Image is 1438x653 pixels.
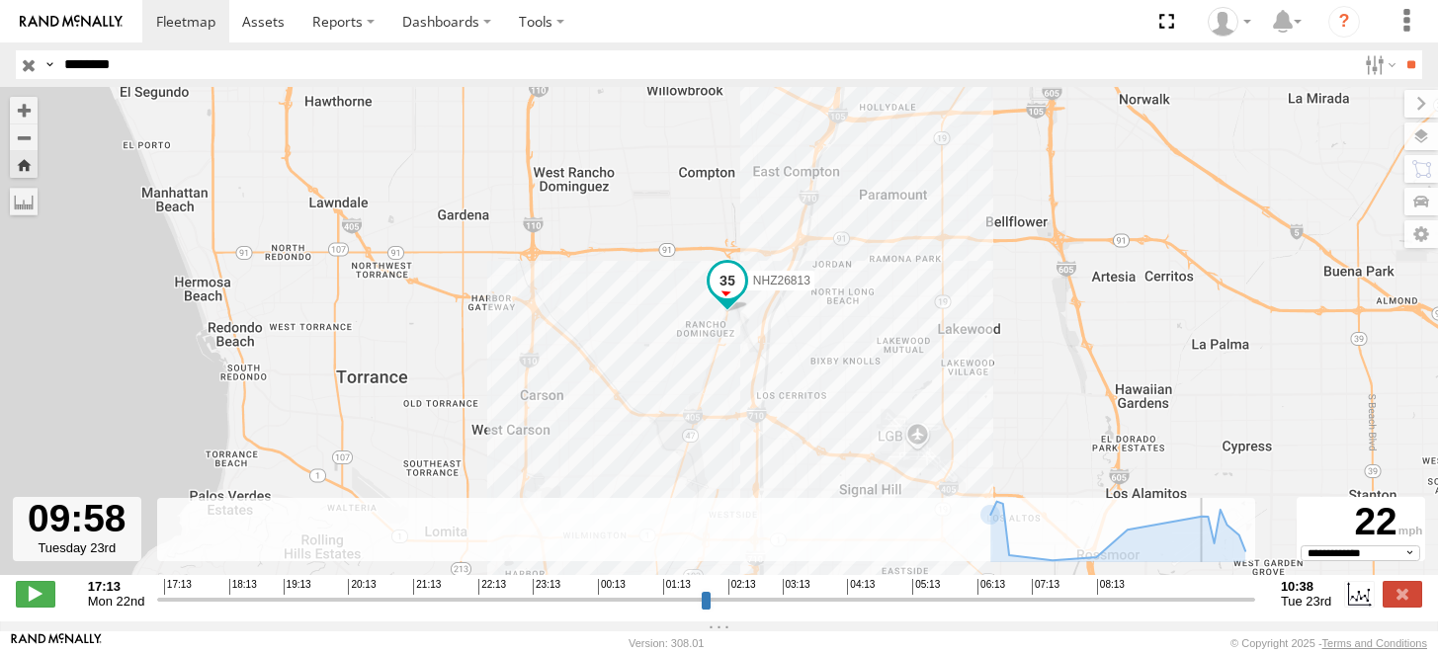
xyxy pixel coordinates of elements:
[663,579,691,595] span: 01:13
[11,633,102,653] a: Visit our Website
[42,50,57,79] label: Search Query
[1201,7,1258,37] div: Zulema McIntosch
[1300,500,1422,545] div: 22
[847,579,875,595] span: 04:13
[88,594,145,609] span: Mon 22nd Sep 2025
[16,581,55,607] label: Play/Stop
[1230,637,1427,649] div: © Copyright 2025 -
[478,579,506,595] span: 22:13
[10,188,38,215] label: Measure
[1328,6,1360,38] i: ?
[728,579,756,595] span: 02:13
[1097,579,1125,595] span: 08:13
[20,15,123,29] img: rand-logo.svg
[10,97,38,123] button: Zoom in
[10,151,38,178] button: Zoom Home
[1322,637,1427,649] a: Terms and Conditions
[88,579,145,594] strong: 17:13
[598,579,626,595] span: 00:13
[1357,50,1399,79] label: Search Filter Options
[284,579,311,595] span: 19:13
[1383,581,1422,607] label: Close
[629,637,704,649] div: Version: 308.01
[348,579,376,595] span: 20:13
[1281,594,1331,609] span: Tue 23rd Sep 2025
[164,579,192,595] span: 17:13
[533,579,560,595] span: 23:13
[912,579,940,595] span: 05:13
[977,579,1005,595] span: 06:13
[752,274,809,287] span: NHZ26813
[783,579,810,595] span: 03:13
[10,123,38,151] button: Zoom out
[1032,579,1059,595] span: 07:13
[229,579,257,595] span: 18:13
[1281,579,1331,594] strong: 10:38
[413,579,441,595] span: 21:13
[1404,220,1438,248] label: Map Settings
